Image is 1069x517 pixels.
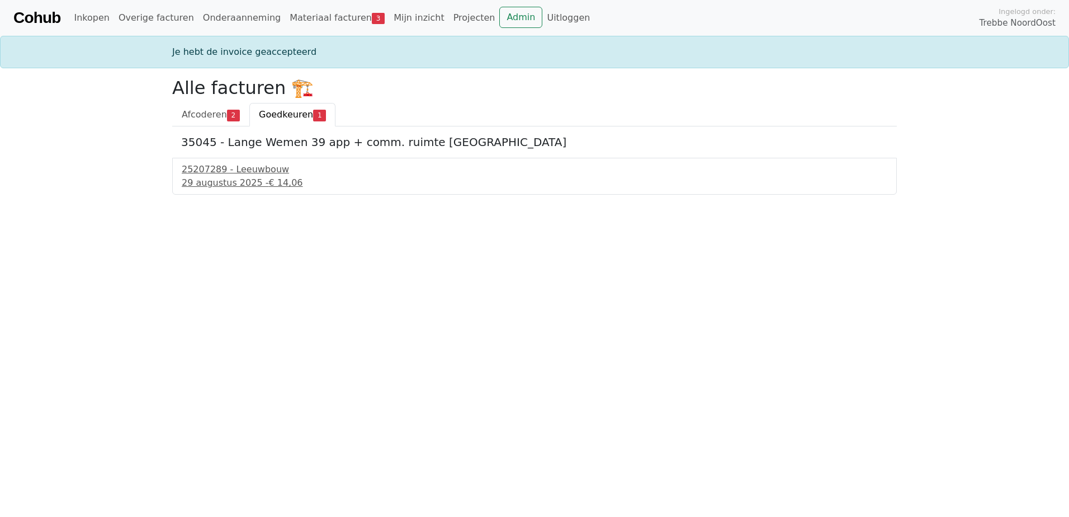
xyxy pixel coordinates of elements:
[259,109,313,120] span: Goedkeuren
[114,7,198,29] a: Overige facturen
[182,163,887,190] a: 25207289 - Leeuwbouw29 augustus 2025 -€ 14,06
[172,103,249,126] a: Afcoderen2
[542,7,594,29] a: Uitloggen
[182,176,887,190] div: 29 augustus 2025 -
[372,13,385,24] span: 3
[980,17,1056,30] span: Trebbe NoordOost
[181,135,888,149] h5: 35045 - Lange Wemen 39 app + comm. ruimte [GEOGRAPHIC_DATA]
[198,7,285,29] a: Onderaanneming
[285,7,389,29] a: Materiaal facturen3
[172,77,897,98] h2: Alle facturen 🏗️
[999,6,1056,17] span: Ingelogd onder:
[165,45,904,59] div: Je hebt de invoice geaccepteerd
[13,4,60,31] a: Cohub
[499,7,542,28] a: Admin
[227,110,240,121] span: 2
[249,103,335,126] a: Goedkeuren1
[389,7,449,29] a: Mijn inzicht
[182,163,887,176] div: 25207289 - Leeuwbouw
[182,109,227,120] span: Afcoderen
[313,110,326,121] span: 1
[449,7,500,29] a: Projecten
[268,177,302,188] span: € 14,06
[69,7,113,29] a: Inkopen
